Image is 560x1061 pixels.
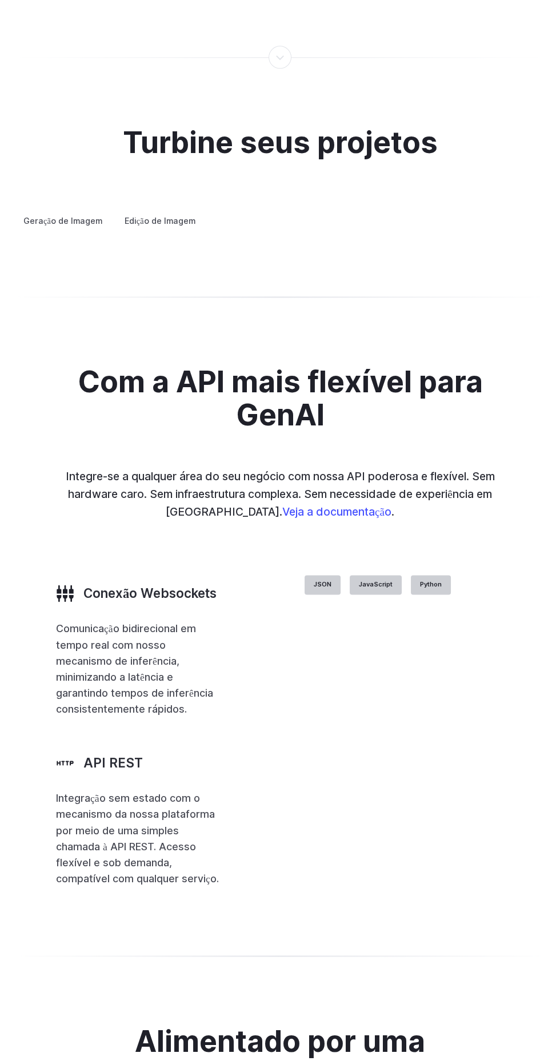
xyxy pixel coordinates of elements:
font: Geração de Imagem [23,216,102,226]
font: . [391,505,394,519]
font: JSON [314,580,331,588]
font: Integre-se a qualquer área do seu negócio com nossa API poderosa e flexível. Sem hardware caro. S... [66,469,495,518]
font: Edição de Imagem [125,216,195,226]
font: Com a API mais flexível para GenAI [78,364,483,432]
font: API REST [83,755,143,770]
font: Comunicação bidirecional em tempo real com nosso mecanismo de inferência, minimizando a latência ... [56,622,213,715]
font: Turbine seus projetos [123,124,438,160]
a: Veja a documentação [282,505,391,519]
font: Integração sem estado com o mecanismo da nossa plataforma por meio de uma simples chamada à API R... [56,792,219,885]
font: Python [420,580,442,588]
font: Conexão Websockets [83,585,217,601]
font: JavaScript [359,580,393,588]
